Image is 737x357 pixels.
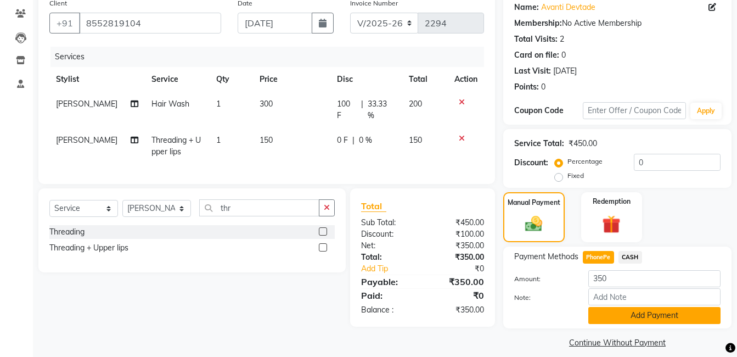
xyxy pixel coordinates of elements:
[569,138,597,149] div: ₹450.00
[593,197,631,207] label: Redemption
[253,67,330,92] th: Price
[423,240,492,252] div: ₹350.00
[368,98,396,121] span: 33.33 %
[423,289,492,302] div: ₹0
[553,65,577,77] div: [DATE]
[541,2,595,13] a: Avanti Devtade
[353,217,423,228] div: Sub Total:
[514,105,583,116] div: Coupon Code
[514,138,564,149] div: Service Total:
[402,67,448,92] th: Total
[423,275,492,288] div: ₹350.00
[423,304,492,316] div: ₹350.00
[353,263,434,275] a: Add Tip
[330,67,402,92] th: Disc
[216,135,221,145] span: 1
[353,252,423,263] div: Total:
[361,98,363,121] span: |
[49,226,85,238] div: Threading
[514,2,539,13] div: Name:
[541,81,545,93] div: 0
[151,99,189,109] span: Hair Wash
[423,217,492,228] div: ₹450.00
[448,67,484,92] th: Action
[353,289,423,302] div: Paid:
[49,13,80,34] button: +91
[50,47,492,67] div: Services
[423,228,492,240] div: ₹100.00
[260,99,273,109] span: 300
[588,270,721,287] input: Amount
[353,304,423,316] div: Balance :
[588,288,721,305] input: Add Note
[514,18,562,29] div: Membership:
[520,214,548,234] img: _cash.svg
[618,251,642,264] span: CASH
[434,263,492,275] div: ₹0
[567,171,584,181] label: Fixed
[353,275,423,288] div: Payable:
[409,99,422,109] span: 200
[506,274,580,284] label: Amount:
[423,252,492,263] div: ₹350.00
[583,102,686,119] input: Enter Offer / Coupon Code
[359,135,372,146] span: 0 %
[409,135,422,145] span: 150
[514,65,551,77] div: Last Visit:
[505,337,729,349] a: Continue Without Payment
[567,157,603,166] label: Percentage
[514,49,559,61] div: Card on file:
[352,135,355,146] span: |
[588,307,721,324] button: Add Payment
[514,251,578,263] span: Payment Methods
[514,18,721,29] div: No Active Membership
[199,199,319,216] input: Search or Scan
[56,135,117,145] span: [PERSON_NAME]
[151,135,201,157] span: Threading + Upper lips
[506,293,580,303] label: Note:
[49,242,128,254] div: Threading + Upper lips
[690,103,722,119] button: Apply
[79,13,221,34] input: Search by Name/Mobile/Email/Code
[353,240,423,252] div: Net:
[145,67,210,92] th: Service
[560,34,564,45] div: 2
[210,67,253,92] th: Qty
[353,228,423,240] div: Discount:
[56,99,117,109] span: [PERSON_NAME]
[49,67,145,92] th: Stylist
[337,135,348,146] span: 0 F
[514,81,539,93] div: Points:
[597,213,626,236] img: _gift.svg
[561,49,566,61] div: 0
[508,198,560,208] label: Manual Payment
[337,98,357,121] span: 100 F
[216,99,221,109] span: 1
[361,200,386,212] span: Total
[583,251,614,264] span: PhonePe
[514,34,558,45] div: Total Visits:
[514,157,548,169] div: Discount:
[260,135,273,145] span: 150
